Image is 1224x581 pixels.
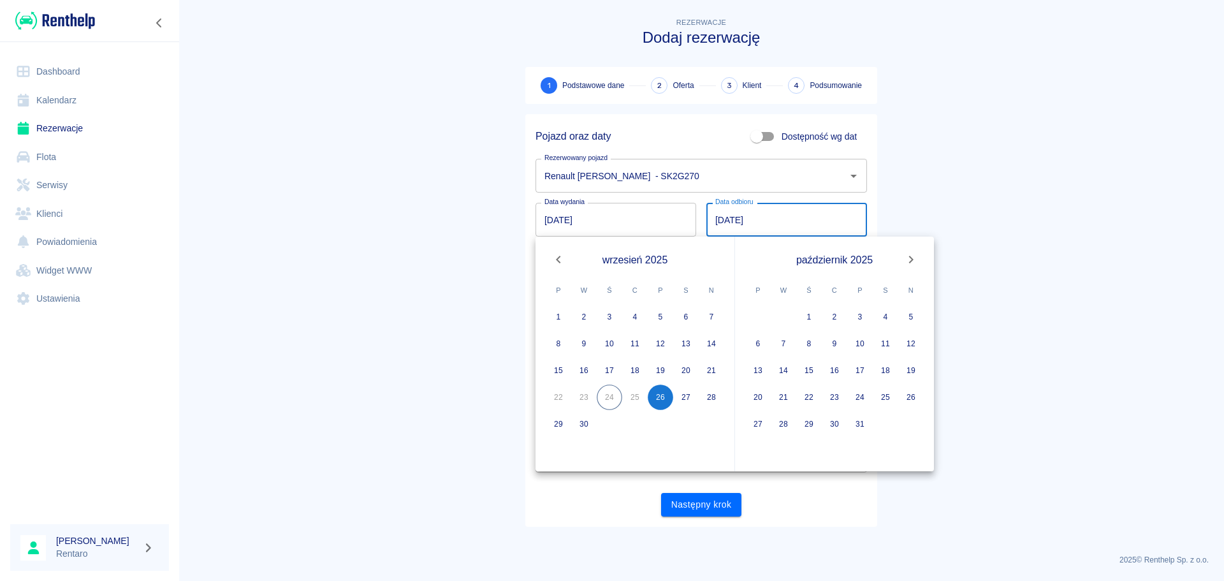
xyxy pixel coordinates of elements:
button: 30 [822,411,847,437]
button: 26 [898,385,924,410]
button: 2 [822,304,847,330]
span: piątek [649,277,672,303]
a: Dashboard [10,57,169,86]
span: poniedziałek [547,277,570,303]
h6: [PERSON_NAME] [56,534,138,547]
button: Previous month [546,247,571,272]
button: 11 [873,331,898,357]
button: 1 [546,304,571,330]
span: niedziela [700,277,723,303]
button: 15 [796,358,822,383]
span: Dostępność wg dat [782,130,857,143]
span: czwartek [823,277,846,303]
a: Renthelp logo [10,10,95,31]
button: Next month [898,247,924,272]
span: poniedziałek [747,277,769,303]
button: 28 [699,385,724,410]
button: 6 [673,304,699,330]
a: Kalendarz [10,86,169,115]
span: 3 [727,79,732,92]
span: niedziela [900,277,922,303]
button: 10 [597,331,622,357]
span: sobota [874,277,897,303]
label: Data wydania [544,197,585,207]
span: środa [598,277,621,303]
h3: Dodaj rezerwację [525,29,877,47]
button: 21 [699,358,724,383]
button: 13 [673,331,699,357]
button: 24 [847,385,873,410]
button: 29 [796,411,822,437]
button: 25 [873,385,898,410]
button: 27 [673,385,699,410]
input: DD.MM.YYYY [706,203,867,237]
button: 12 [648,331,673,357]
span: październik 2025 [796,252,873,268]
button: 30 [571,411,597,437]
button: 18 [873,358,898,383]
button: 26 [648,385,673,410]
button: 14 [771,358,796,383]
a: Serwisy [10,171,169,200]
button: 8 [796,331,822,357]
span: wtorek [772,277,795,303]
a: Klienci [10,200,169,228]
button: 21 [771,385,796,410]
a: Powiadomienia [10,228,169,256]
span: 1 [548,79,551,92]
button: 8 [546,331,571,357]
button: 1 [796,304,822,330]
button: 23 [822,385,847,410]
button: 7 [699,304,724,330]
span: 4 [794,79,799,92]
button: 31 [847,411,873,437]
button: 6 [745,331,771,357]
button: 20 [673,358,699,383]
p: 2025 © Renthelp Sp. z o.o. [194,554,1209,566]
button: 9 [571,331,597,357]
button: 12 [898,331,924,357]
button: 14 [699,331,724,357]
h5: Pojazd oraz daty [535,130,611,143]
span: piątek [849,277,871,303]
span: Podsumowanie [810,80,862,91]
span: Oferta [673,80,694,91]
p: Rentaro [56,547,138,561]
input: DD.MM.YYYY [535,203,696,237]
button: 4 [622,304,648,330]
button: 5 [648,304,673,330]
a: Widget WWW [10,256,169,285]
button: 3 [597,304,622,330]
button: 5 [898,304,924,330]
button: 16 [822,358,847,383]
a: Rezerwacje [10,114,169,143]
span: czwartek [623,277,646,303]
button: 2 [571,304,597,330]
img: Renthelp logo [15,10,95,31]
button: 3 [847,304,873,330]
span: 2 [657,79,662,92]
label: Rezerwowany pojazd [544,153,608,163]
button: 29 [546,411,571,437]
span: wtorek [572,277,595,303]
button: 20 [745,385,771,410]
button: 17 [847,358,873,383]
button: 4 [873,304,898,330]
span: Klient [743,80,762,91]
button: 18 [622,358,648,383]
button: 28 [771,411,796,437]
button: Zwiń nawigację [150,15,169,31]
button: 15 [546,358,571,383]
span: środa [798,277,820,303]
button: 9 [822,331,847,357]
label: Data odbioru [715,197,754,207]
button: 11 [622,331,648,357]
span: wrzesień 2025 [602,252,668,268]
span: Podstawowe dane [562,80,624,91]
a: Flota [10,143,169,172]
button: 16 [571,358,597,383]
button: 19 [648,358,673,383]
button: 19 [898,358,924,383]
button: Otwórz [845,167,863,185]
button: 10 [847,331,873,357]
